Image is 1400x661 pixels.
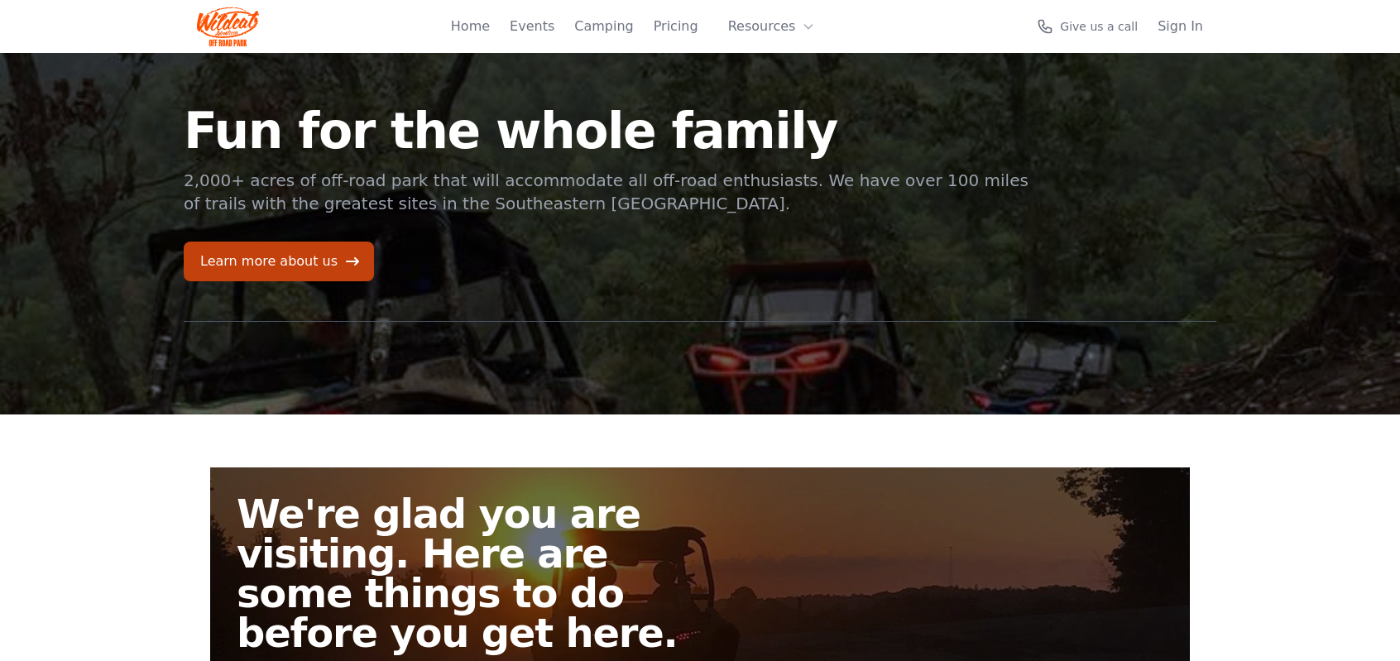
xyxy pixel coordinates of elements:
a: Home [451,17,490,36]
a: Learn more about us [184,242,374,281]
a: Camping [574,17,633,36]
h2: We're glad you are visiting. Here are some things to do before you get here. [237,494,713,653]
button: Resources [718,10,826,43]
a: Pricing [654,17,698,36]
p: 2,000+ acres of off-road park that will accommodate all off-road enthusiasts. We have over 100 mi... [184,169,1031,215]
img: Wildcat Logo [197,7,259,46]
a: Events [510,17,554,36]
h1: Fun for the whole family [184,106,1031,156]
span: Give us a call [1060,18,1138,35]
a: Give us a call [1037,18,1138,35]
a: Sign In [1158,17,1203,36]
